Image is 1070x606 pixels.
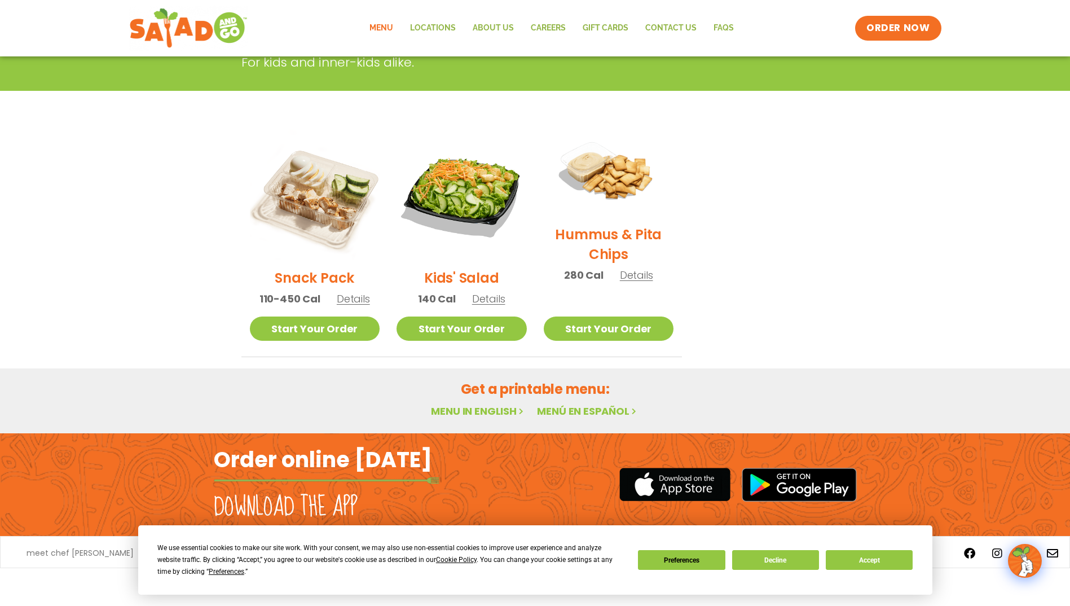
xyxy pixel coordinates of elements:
[361,15,402,41] a: Menu
[855,16,941,41] a: ORDER NOW
[866,21,930,35] span: ORDER NOW
[138,525,932,595] div: Cookie Consent Prompt
[209,568,244,576] span: Preferences
[214,477,439,484] img: fork
[742,468,857,502] img: google_play
[705,15,742,41] a: FAQs
[275,268,354,288] h2: Snack Pack
[397,317,527,341] a: Start Your Order
[564,267,604,283] span: 280 Cal
[637,15,705,41] a: Contact Us
[250,317,380,341] a: Start Your Order
[638,550,725,570] button: Preferences
[397,129,527,260] img: Product photo for Kids’ Salad
[826,550,913,570] button: Accept
[214,446,432,473] h2: Order online [DATE]
[129,6,248,51] img: new-SAG-logo-768×292
[544,317,674,341] a: Start Your Order
[424,268,499,288] h2: Kids' Salad
[157,542,624,578] div: We use essential cookies to make our site work. With your consent, we may also use non-essential ...
[574,15,637,41] a: GIFT CARDS
[537,404,639,418] a: Menú en español
[259,291,320,306] span: 110-450 Cal
[241,53,743,72] p: For kids and inner-kids alike.
[464,15,522,41] a: About Us
[431,404,526,418] a: Menu in English
[1009,545,1041,577] img: wpChatIcon
[544,129,674,216] img: Product photo for Hummus & Pita Chips
[418,291,456,306] span: 140 Cal
[250,129,380,260] img: Product photo for Snack Pack
[544,225,674,264] h2: Hummus & Pita Chips
[241,379,829,399] h2: Get a printable menu:
[337,292,370,306] span: Details
[620,268,653,282] span: Details
[472,292,505,306] span: Details
[436,556,477,564] span: Cookie Policy
[402,15,464,41] a: Locations
[27,549,134,557] a: meet chef [PERSON_NAME]
[361,15,742,41] nav: Menu
[732,550,819,570] button: Decline
[522,15,574,41] a: Careers
[619,466,730,503] img: appstore
[214,491,358,523] h2: Download the app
